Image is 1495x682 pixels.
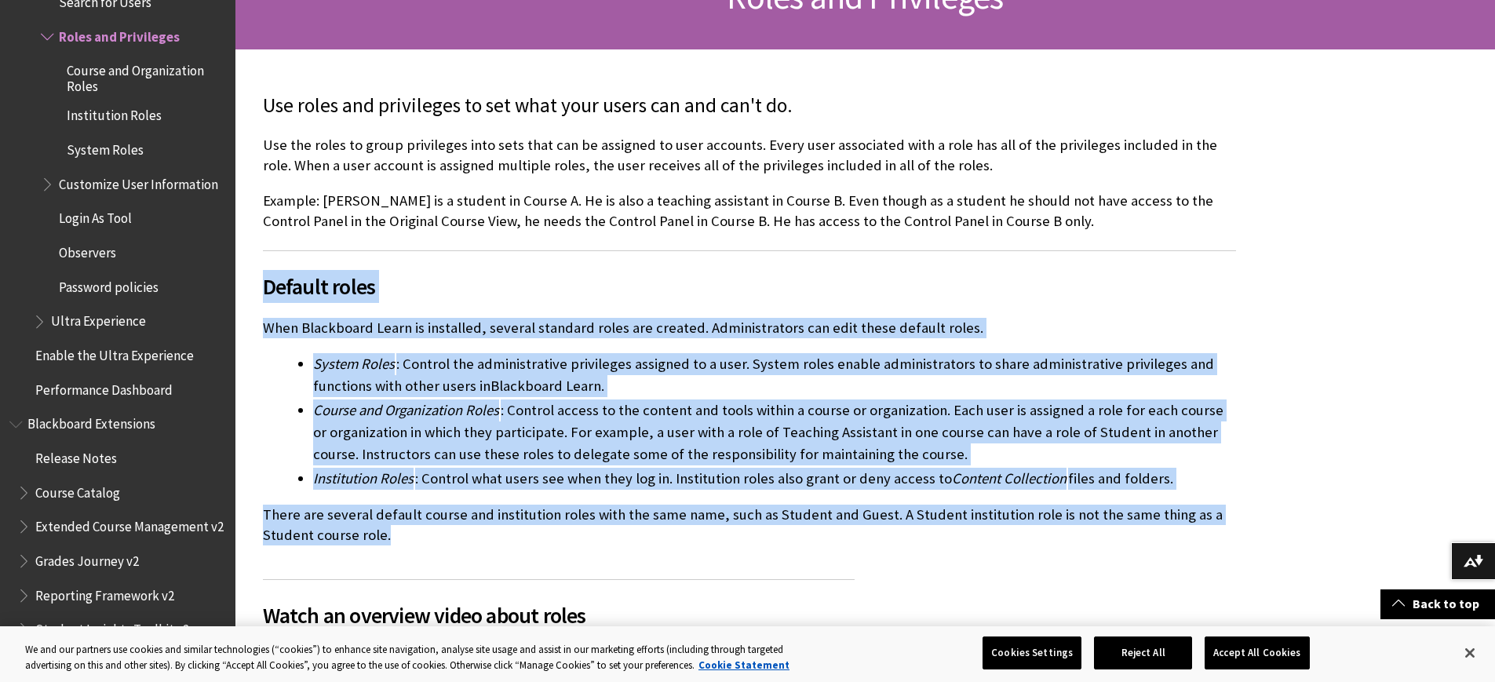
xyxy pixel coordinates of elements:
span: Course Catalog [35,480,120,501]
span: Customize User Information [59,171,218,192]
span: Course and Organization Roles [313,401,499,419]
a: More information about your privacy, opens in a new tab [698,658,789,672]
span: Performance Dashboard [35,377,173,398]
span: Watch an overview video about roles [263,599,855,632]
li: : Control access to the content and tools within a course or organization. Each user is assigned ... [313,399,1236,465]
span: Blackboard Learn [490,377,601,395]
span: Course and Organization Roles [67,57,224,94]
span: Grades Journey v2 [35,548,139,569]
p: When Blackboard Learn is installed, several standard roles are created. Administrators can edit t... [263,318,1236,338]
span: Content Collection [952,469,1067,487]
button: Accept All Cookies [1205,636,1309,669]
p: There are several default course and institution roles with the same name, such as Student and Gu... [263,505,1236,545]
span: System Roles [313,355,395,373]
span: Release Notes [35,445,117,466]
li: : Control the administrative privileges assigned to a user. System roles enable administrators to... [313,353,1236,397]
span: Reporting Framework v2 [35,582,174,604]
button: Cookies Settings [983,636,1081,669]
span: Institution Roles [67,103,162,124]
li: : Control what users see when they log in. Institution roles also grant or deny access to files a... [313,468,1236,490]
a: Back to top [1380,589,1495,618]
span: Password policies [59,274,159,295]
p: Example: [PERSON_NAME] is a student in Course A. He is also a teaching assistant in Course B. Eve... [263,191,1236,232]
button: Reject All [1094,636,1192,669]
span: Login As Tool [59,206,132,227]
span: Observers [59,239,116,261]
span: Roles and Privileges [59,24,180,45]
p: Use roles and privileges to set what your users can and can't do. [263,92,1236,120]
span: System Roles [67,137,144,158]
span: Blackboard Extensions [27,411,155,432]
span: Default roles [263,270,1236,303]
span: Enable the Ultra Experience [35,342,194,363]
p: Use the roles to group privileges into sets that can be assigned to user accounts. Every user ass... [263,135,1236,176]
span: Student Insights Toolkit v2 [35,616,189,637]
span: Ultra Experience [51,308,146,330]
div: We and our partners use cookies and similar technologies (“cookies”) to enhance site navigation, ... [25,642,822,673]
button: Close [1453,636,1487,670]
span: Extended Course Management v2 [35,513,224,534]
span: Institution Roles [313,469,414,487]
